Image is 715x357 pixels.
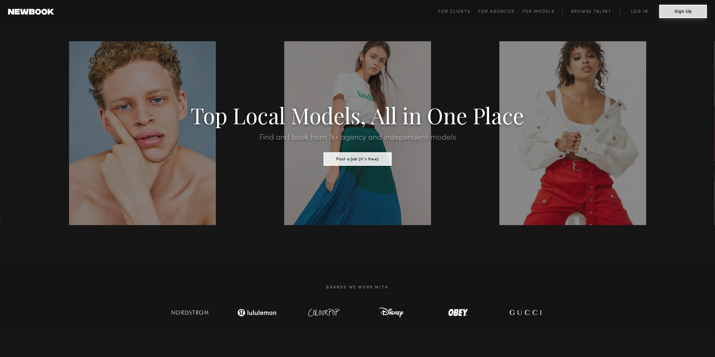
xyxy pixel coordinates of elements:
[523,10,554,14] span: For Models
[478,10,514,14] span: For Agencies
[369,306,413,319] img: logo-disney.svg
[562,8,620,16] a: Browse Talent
[54,134,661,142] h2: Find and book from 1k+ agency and independent models
[478,8,522,16] a: For Agencies
[438,10,470,14] span: For Clients
[167,306,214,319] img: logo-nordstrom.svg
[54,105,661,125] h1: Top Local Models, All in One Place
[323,155,392,162] a: Post a Job (it’s free)
[234,306,281,319] img: logo-lulu.svg
[157,277,559,298] h2: Brands We Work With
[659,5,707,18] button: Sign Up
[523,8,563,16] a: For Models
[436,306,480,319] img: logo-obey.svg
[302,306,346,319] img: logo-colour-pop.svg
[620,8,659,16] a: Log in
[503,306,547,319] img: logo-gucci.svg
[438,8,478,16] a: For Clients
[323,152,392,166] button: Post a Job (it’s free)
